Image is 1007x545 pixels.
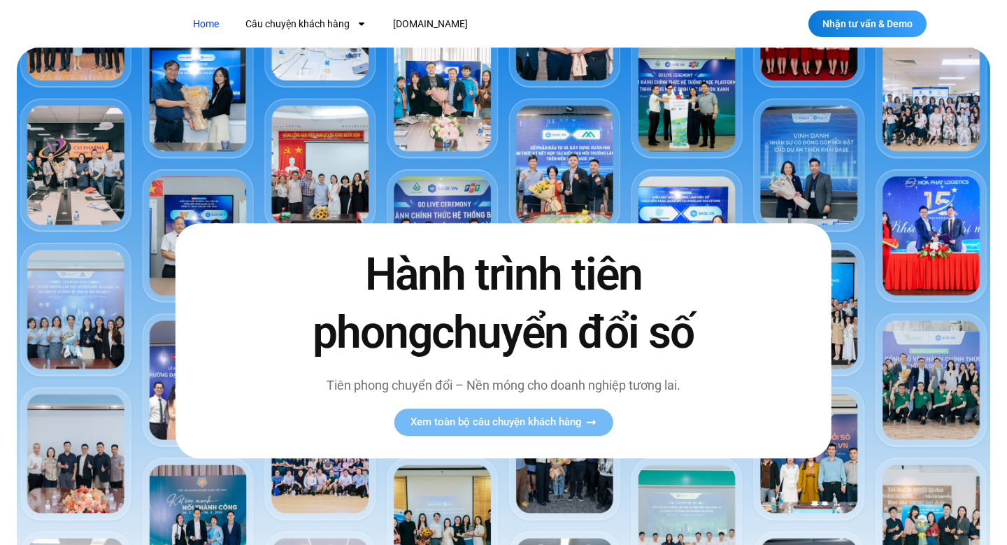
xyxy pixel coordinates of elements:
[183,11,719,37] nav: Menu
[383,11,478,37] a: [DOMAIN_NAME]
[283,376,724,395] p: Tiên phong chuyển đổi – Nền móng cho doanh nghiệp tương lai.
[431,306,694,359] span: chuyển đổi số
[410,417,582,427] span: Xem toàn bộ câu chuyện khách hàng
[235,11,377,37] a: Câu chuyện khách hàng
[822,19,913,29] span: Nhận tư vấn & Demo
[183,11,229,37] a: Home
[394,409,613,436] a: Xem toàn bộ câu chuyện khách hàng
[283,246,724,362] h2: Hành trình tiên phong
[808,10,927,37] a: Nhận tư vấn & Demo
